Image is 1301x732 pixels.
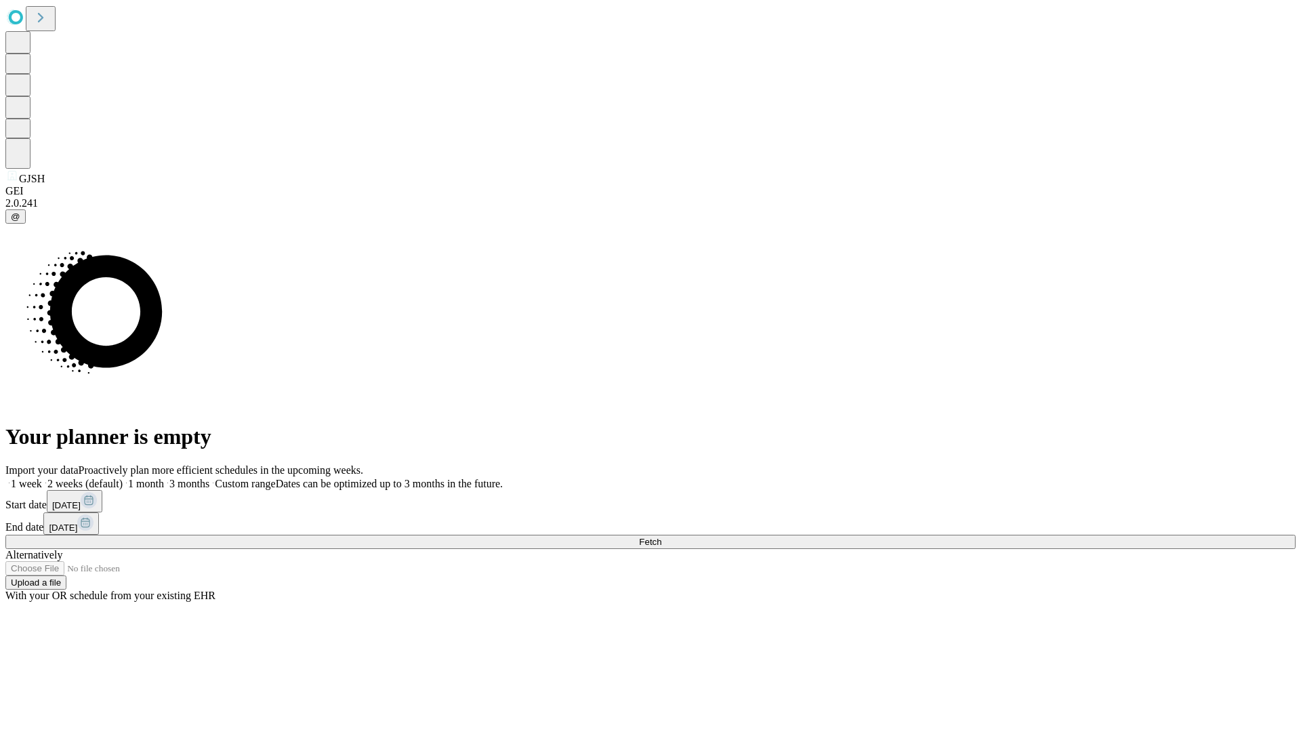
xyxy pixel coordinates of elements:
span: Dates can be optimized up to 3 months in the future. [276,478,503,489]
span: GJSH [19,173,45,184]
div: Start date [5,490,1296,512]
span: Proactively plan more efficient schedules in the upcoming weeks. [79,464,363,476]
span: Alternatively [5,549,62,561]
span: [DATE] [49,523,77,533]
span: Custom range [215,478,275,489]
span: [DATE] [52,500,81,510]
span: Import your data [5,464,79,476]
button: [DATE] [47,490,102,512]
span: @ [11,211,20,222]
span: 3 months [169,478,209,489]
div: 2.0.241 [5,197,1296,209]
span: 1 month [128,478,164,489]
button: @ [5,209,26,224]
div: End date [5,512,1296,535]
button: Upload a file [5,575,66,590]
span: With your OR schedule from your existing EHR [5,590,215,601]
span: Fetch [639,537,661,547]
div: GEI [5,185,1296,197]
span: 1 week [11,478,42,489]
button: [DATE] [43,512,99,535]
span: 2 weeks (default) [47,478,123,489]
button: Fetch [5,535,1296,549]
h1: Your planner is empty [5,424,1296,449]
